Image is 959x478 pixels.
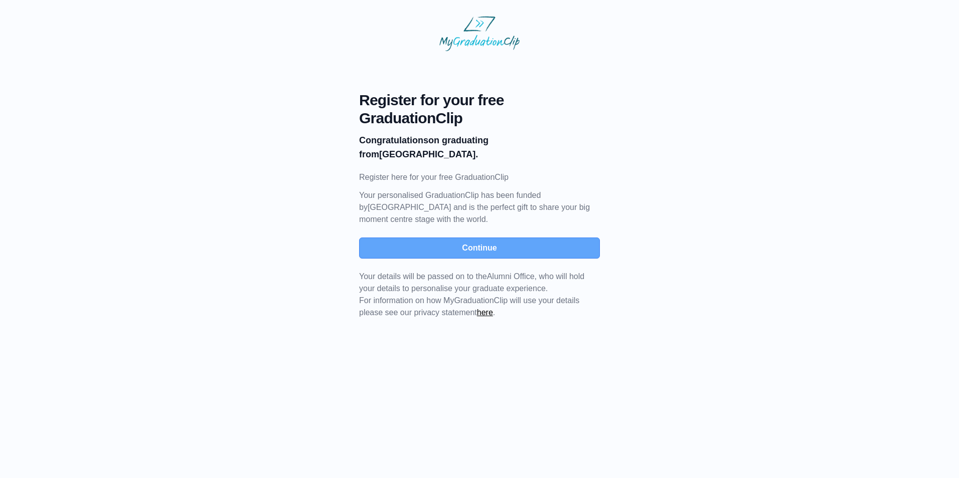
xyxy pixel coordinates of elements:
[439,16,520,51] img: MyGraduationClip
[359,109,600,127] span: GraduationClip
[359,237,600,259] button: Continue
[359,133,600,161] p: on graduating from [GEOGRAPHIC_DATA].
[359,272,584,293] span: Your details will be passed on to the , who will hold your details to personalise your graduate e...
[487,272,535,281] span: Alumni Office
[477,308,493,317] a: here
[359,189,600,225] p: Your personalised GraduationClip has been funded by [GEOGRAPHIC_DATA] and is the perfect gift to ...
[359,135,428,145] b: Congratulations
[359,91,600,109] span: Register for your free
[359,171,600,183] p: Register here for your free GraduationClip
[359,272,584,317] span: For information on how MyGraduationClip will use your details please see our privacy statement .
